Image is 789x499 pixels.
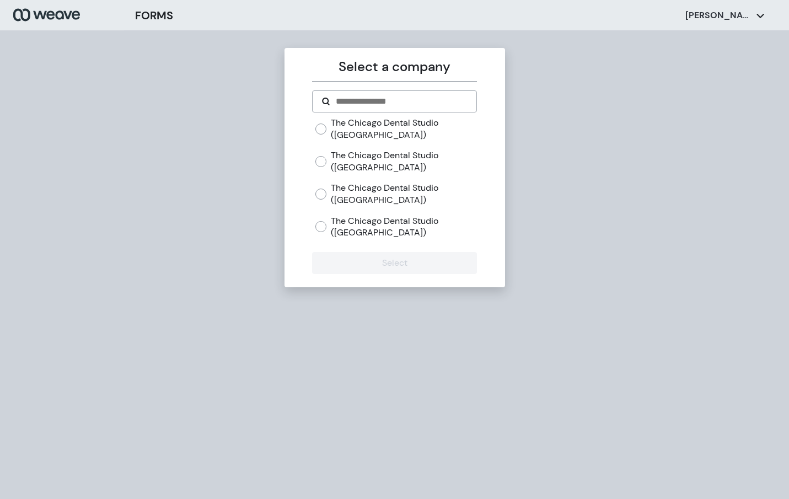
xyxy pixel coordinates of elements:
[335,95,468,108] input: Search
[331,215,477,239] label: The Chicago Dental Studio ([GEOGRAPHIC_DATA])
[331,117,477,141] label: The Chicago Dental Studio ([GEOGRAPHIC_DATA])
[135,7,173,24] h3: FORMS
[312,57,477,77] p: Select a company
[685,9,752,22] p: [PERSON_NAME]
[331,149,477,173] label: The Chicago Dental Studio ([GEOGRAPHIC_DATA])
[312,252,477,274] button: Select
[331,182,477,206] label: The Chicago Dental Studio ([GEOGRAPHIC_DATA])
